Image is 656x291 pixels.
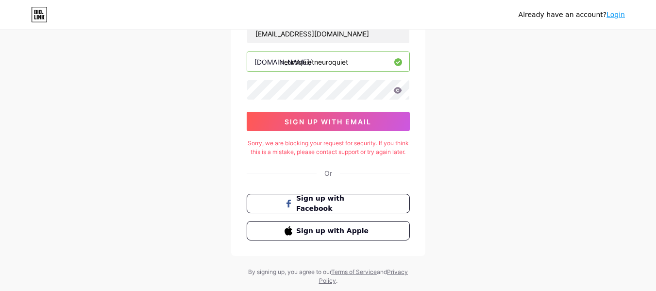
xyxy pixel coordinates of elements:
input: username [247,52,409,71]
div: By signing up, you agree to our and . [246,268,411,285]
div: Already have an account? [519,10,625,20]
div: Sorry, we are blocking your request for security. If you think this is a mistake, please contact ... [247,139,410,156]
div: [DOMAIN_NAME]/ [254,57,312,67]
span: Sign up with Facebook [296,193,371,214]
span: Sign up with Apple [296,226,371,236]
a: Login [606,11,625,18]
span: sign up with email [285,118,371,126]
a: Terms of Service [331,268,377,275]
button: Sign up with Facebook [247,194,410,213]
div: Or [324,168,332,178]
input: Email [247,24,409,43]
button: sign up with email [247,112,410,131]
button: Sign up with Apple [247,221,410,240]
